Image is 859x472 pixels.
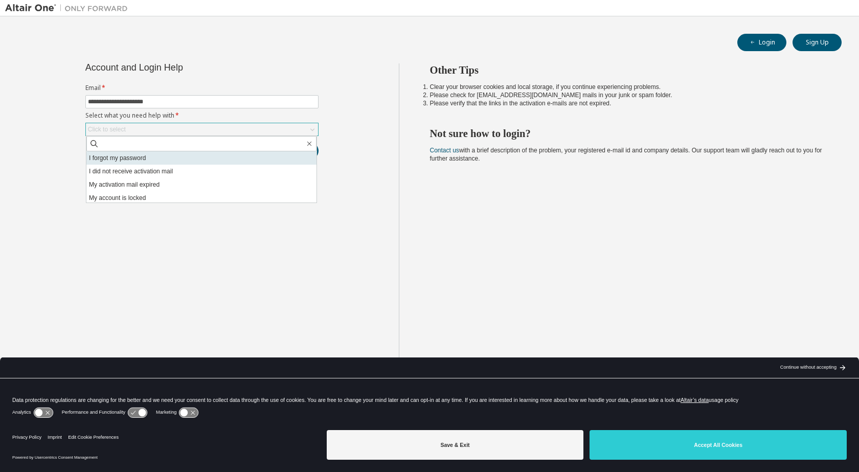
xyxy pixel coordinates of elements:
[85,111,319,120] label: Select what you need help with
[88,125,126,133] div: Click to select
[5,3,133,13] img: Altair One
[85,63,272,72] div: Account and Login Help
[737,34,786,51] button: Login
[430,127,824,140] h2: Not sure how to login?
[430,83,824,91] li: Clear your browser cookies and local storage, if you continue experiencing problems.
[85,84,319,92] label: Email
[430,147,459,154] a: Contact us
[430,99,824,107] li: Please verify that the links in the activation e-mails are not expired.
[430,63,824,77] h2: Other Tips
[430,91,824,99] li: Please check for [EMAIL_ADDRESS][DOMAIN_NAME] mails in your junk or spam folder.
[86,123,318,136] div: Click to select
[793,34,842,51] button: Sign Up
[86,151,317,165] li: I forgot my password
[430,147,822,162] span: with a brief description of the problem, your registered e-mail id and company details. Our suppo...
